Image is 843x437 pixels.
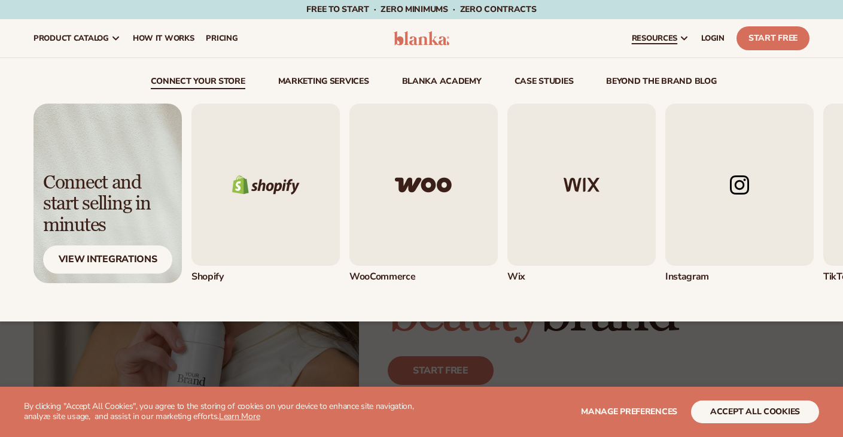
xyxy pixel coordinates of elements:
[306,4,536,15] span: Free to start · ZERO minimums · ZERO contracts
[737,26,809,50] a: Start Free
[28,19,127,57] a: product catalog
[349,271,498,283] div: WooCommerce
[191,104,340,283] div: 1 / 5
[34,104,182,283] a: Light background with shadow. Connect and start selling in minutes View Integrations
[507,104,656,283] a: Wix logo. Wix
[34,34,109,43] span: product catalog
[695,19,731,57] a: LOGIN
[665,104,814,266] img: Instagram logo.
[191,104,340,283] a: Shopify logo. Shopify
[191,271,340,283] div: Shopify
[507,104,656,283] div: 3 / 5
[507,271,656,283] div: Wix
[349,104,498,283] a: Woo commerce logo. WooCommerce
[691,400,819,423] button: accept all cookies
[394,31,450,45] img: logo
[507,104,656,266] img: Wix logo.
[34,104,182,283] img: Light background with shadow.
[349,104,498,266] img: Woo commerce logo.
[701,34,725,43] span: LOGIN
[402,77,482,89] a: Blanka Academy
[606,77,716,89] a: beyond the brand blog
[191,104,340,266] img: Shopify logo.
[206,34,238,43] span: pricing
[43,245,172,274] div: View Integrations
[133,34,194,43] span: How It Works
[278,77,369,89] a: Marketing services
[515,77,574,89] a: case studies
[581,406,677,417] span: Manage preferences
[665,104,814,283] div: 4 / 5
[665,271,814,283] div: Instagram
[665,104,814,283] a: Instagram logo. Instagram
[626,19,695,57] a: resources
[219,411,260,422] a: Learn More
[200,19,244,57] a: pricing
[632,34,677,43] span: resources
[24,402,433,422] p: By clicking "Accept All Cookies", you agree to the storing of cookies on your device to enhance s...
[581,400,677,423] button: Manage preferences
[43,172,172,236] div: Connect and start selling in minutes
[151,77,245,89] a: connect your store
[349,104,498,283] div: 2 / 5
[127,19,200,57] a: How It Works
